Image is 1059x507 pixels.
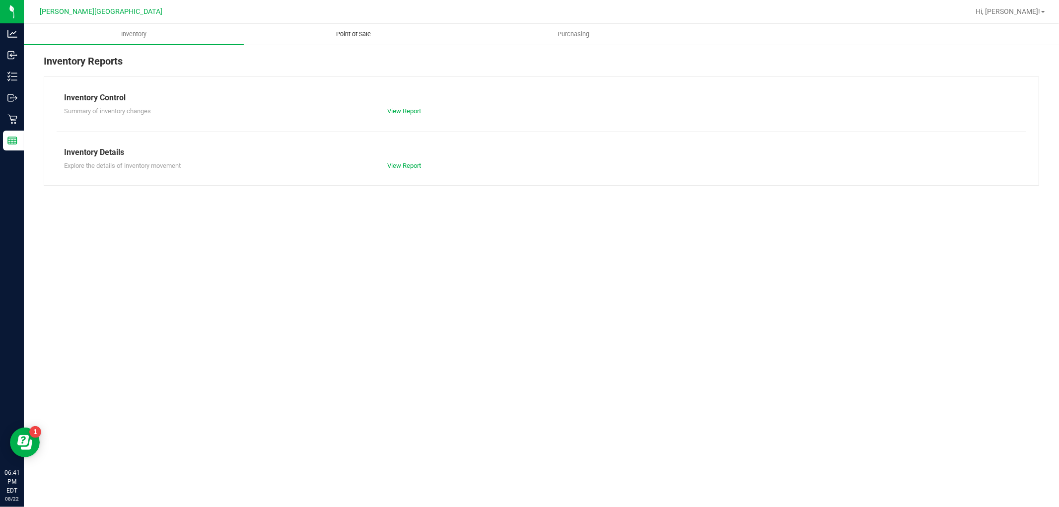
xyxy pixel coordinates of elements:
span: Summary of inventory changes [64,107,151,115]
p: 08/22 [4,495,19,503]
a: Point of Sale [244,24,464,45]
inline-svg: Reports [7,136,17,145]
div: Inventory Reports [44,54,1039,76]
div: Inventory Details [64,146,1019,158]
div: Inventory Control [64,92,1019,104]
span: Purchasing [545,30,603,39]
inline-svg: Inventory [7,72,17,81]
a: Purchasing [464,24,684,45]
span: Inventory [108,30,160,39]
span: Point of Sale [323,30,385,39]
span: Hi, [PERSON_NAME]! [976,7,1040,15]
inline-svg: Retail [7,114,17,124]
span: Explore the details of inventory movement [64,162,181,169]
inline-svg: Inbound [7,50,17,60]
a: View Report [387,162,421,169]
span: [PERSON_NAME][GEOGRAPHIC_DATA] [40,7,163,16]
iframe: Resource center unread badge [29,426,41,438]
iframe: Resource center [10,428,40,457]
inline-svg: Outbound [7,93,17,103]
p: 06:41 PM EDT [4,468,19,495]
inline-svg: Analytics [7,29,17,39]
a: Inventory [24,24,244,45]
a: View Report [387,107,421,115]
